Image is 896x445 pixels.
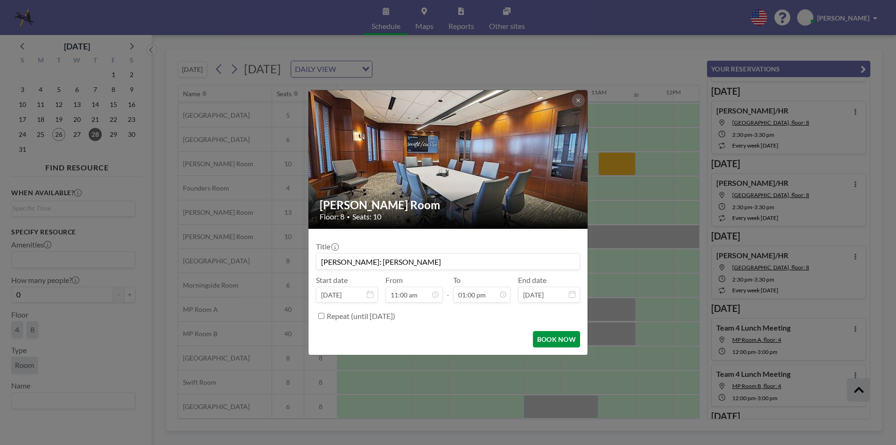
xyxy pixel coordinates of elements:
[320,212,344,221] span: Floor: 8
[518,275,546,285] label: End date
[316,275,348,285] label: Start date
[320,198,577,212] h2: [PERSON_NAME] Room
[447,279,449,299] span: -
[316,254,580,269] input: Chandler's reservation
[327,311,395,321] label: Repeat (until [DATE])
[316,242,338,251] label: Title
[385,275,403,285] label: From
[308,54,588,265] img: 537.jpg
[453,275,461,285] label: To
[352,212,381,221] span: Seats: 10
[533,331,580,347] button: BOOK NOW
[347,213,350,220] span: •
